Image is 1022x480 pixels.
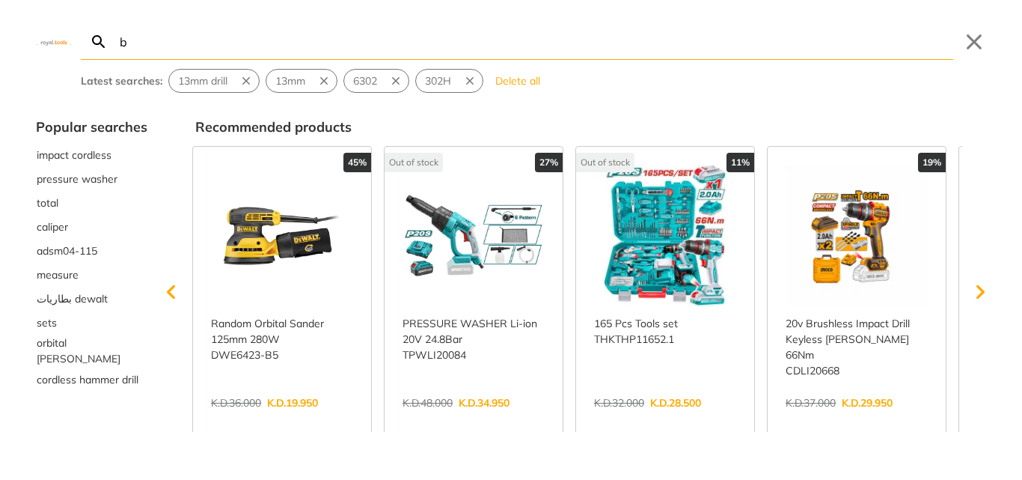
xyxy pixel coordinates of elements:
[168,69,260,93] div: Suggestion: 13mm drill
[36,167,147,191] div: Suggestion: pressure washer
[965,277,995,307] svg: Scroll right
[275,73,305,89] span: 13mm
[37,243,97,259] span: adsm04-115
[37,315,57,331] span: sets
[195,117,986,137] div: Recommended products
[37,219,68,235] span: caliper
[37,291,108,307] span: بطاريات dewalt
[36,215,147,239] div: Suggestion: caliper
[266,70,314,92] button: Select suggestion: 13mm
[90,33,108,51] svg: Search
[36,311,147,335] button: Select suggestion: sets
[415,69,483,93] div: Suggestion: 302H
[385,153,443,172] div: Out of stock
[36,287,147,311] div: Suggestion: بطاريات dewalt
[37,195,58,211] span: total
[36,117,147,137] div: Popular searches
[36,143,147,167] button: Select suggestion: impact cordless
[117,24,953,59] input: Search…
[36,143,147,167] div: Suggestion: impact cordless
[353,73,377,89] span: 6302
[386,70,409,92] button: Remove suggestion: 6302
[178,73,227,89] span: 13mm drill
[489,69,546,93] button: Delete all
[535,153,563,172] div: 27%
[416,70,460,92] button: Select suggestion: 302H
[36,287,147,311] button: Select suggestion: بطاريات dewalt
[36,368,147,392] button: Select suggestion: cordless hammer drill
[36,215,147,239] button: Select suggestion: caliper
[425,73,451,89] span: 302H
[36,335,147,368] button: Select suggestion: orbital sande
[463,74,477,88] svg: Remove suggestion: 302H
[236,70,259,92] button: Remove suggestion: 13mm drill
[317,74,331,88] svg: Remove suggestion: 13mm
[36,191,147,215] button: Select suggestion: total
[36,335,147,368] div: Suggestion: orbital sande
[156,277,186,307] svg: Scroll left
[37,267,79,283] span: measure
[36,368,147,392] div: Suggestion: cordless hammer drill
[343,69,409,93] div: Suggestion: 6302
[389,74,403,88] svg: Remove suggestion: 6302
[36,263,147,287] div: Suggestion: measure
[169,70,236,92] button: Select suggestion: 13mm drill
[460,70,483,92] button: Remove suggestion: 302H
[37,372,138,388] span: cordless hammer drill
[37,335,147,367] span: orbital [PERSON_NAME]
[36,263,147,287] button: Select suggestion: measure
[239,74,253,88] svg: Remove suggestion: 13mm drill
[314,70,337,92] button: Remove suggestion: 13mm
[266,69,337,93] div: Suggestion: 13mm
[962,30,986,54] button: Close
[344,70,386,92] button: Select suggestion: 6302
[343,153,371,172] div: 45%
[36,167,147,191] button: Select suggestion: pressure washer
[576,153,634,172] div: Out of stock
[36,38,72,45] img: Close
[37,148,111,163] span: impact cordless
[36,239,147,263] div: Suggestion: adsm04-115
[918,153,946,172] div: 19%
[36,239,147,263] button: Select suggestion: adsm04-115
[36,191,147,215] div: Suggestion: total
[37,171,117,187] span: pressure washer
[81,73,162,89] div: Latest searches:
[726,153,754,172] div: 11%
[36,311,147,335] div: Suggestion: sets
